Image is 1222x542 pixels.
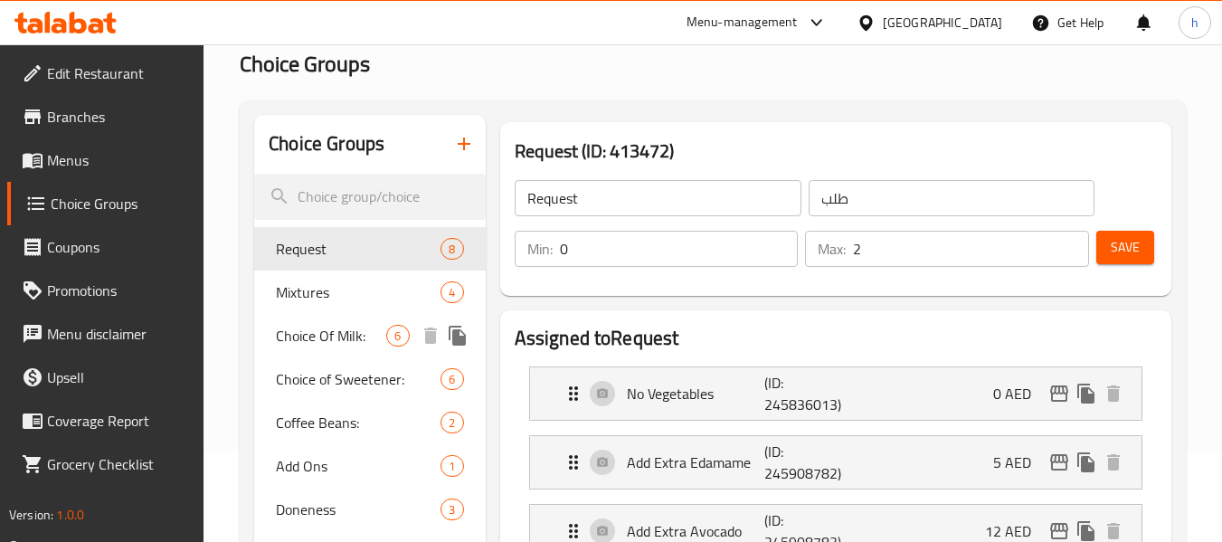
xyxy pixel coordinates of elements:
button: duplicate [1073,449,1100,476]
span: Upsell [47,366,190,388]
button: edit [1046,380,1073,407]
p: Max: [818,238,846,260]
div: Expand [530,367,1141,420]
div: [GEOGRAPHIC_DATA] [883,13,1002,33]
span: Save [1111,236,1140,259]
p: No Vegetables [627,383,765,404]
p: Add Extra Edamame [627,452,765,473]
button: duplicate [1073,380,1100,407]
div: Choice of Sweetener:6 [254,357,485,401]
a: Choice Groups [7,182,204,225]
span: Branches [47,106,190,128]
h2: Assigned to Request [515,325,1157,352]
div: Mixtures4 [254,271,485,314]
p: 5 AED [993,452,1046,473]
button: delete [1100,449,1127,476]
a: Upsell [7,356,204,399]
h2: Choice Groups [269,130,384,157]
span: 6 [441,371,462,388]
a: Coverage Report [7,399,204,442]
button: Save [1096,231,1154,264]
a: Promotions [7,269,204,312]
span: Grocery Checklist [47,453,190,475]
span: 8 [441,241,462,258]
a: Branches [7,95,204,138]
a: Coupons [7,225,204,269]
div: Choices [440,281,463,303]
button: duplicate [444,322,471,349]
button: delete [417,322,444,349]
span: Edit Restaurant [47,62,190,84]
div: Choices [440,412,463,433]
div: Expand [530,436,1141,489]
a: Grocery Checklist [7,442,204,486]
div: Coffee Beans:2 [254,401,485,444]
span: Menus [47,149,190,171]
span: h [1191,13,1198,33]
div: Choice Of Milk:6deleteduplicate [254,314,485,357]
p: 12 AED [985,520,1046,542]
li: Expand [515,428,1157,497]
div: Add Ons1 [254,444,485,488]
button: edit [1046,449,1073,476]
span: Coverage Report [47,410,190,432]
p: (ID: 245908782) [764,441,857,484]
div: Choices [440,368,463,390]
div: Choices [440,238,463,260]
a: Menu disclaimer [7,312,204,356]
span: Add Ons [276,455,440,477]
input: search [254,174,485,220]
p: (ID: 245836013) [764,372,857,415]
span: 1.0.0 [56,503,84,527]
span: Promotions [47,280,190,301]
span: Choice of Sweetener: [276,368,440,390]
a: Edit Restaurant [7,52,204,95]
span: 1 [441,458,462,475]
p: Add Extra Avocado [627,520,765,542]
span: Choice Groups [240,43,370,84]
div: Choices [440,455,463,477]
div: Request8 [254,227,485,271]
li: Expand [515,359,1157,428]
span: Version: [9,503,53,527]
div: Choices [440,499,463,520]
p: Min: [527,238,553,260]
span: Choice Of Milk: [276,325,386,347]
span: 6 [387,328,408,345]
span: Coupons [47,236,190,258]
span: 2 [441,414,462,432]
span: Choice Groups [51,193,190,214]
button: delete [1100,380,1127,407]
span: Doneness [276,499,440,520]
span: Coffee Beans: [276,412,440,433]
span: Mixtures [276,281,440,303]
div: Menu-management [687,12,798,33]
span: 4 [441,284,462,301]
span: Request [276,238,440,260]
span: Menu disclaimer [47,323,190,345]
h3: Request (ID: 413472) [515,137,1157,166]
a: Menus [7,138,204,182]
span: 3 [441,501,462,518]
div: Doneness3 [254,488,485,531]
p: 0 AED [993,383,1046,404]
div: Choices [386,325,409,347]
